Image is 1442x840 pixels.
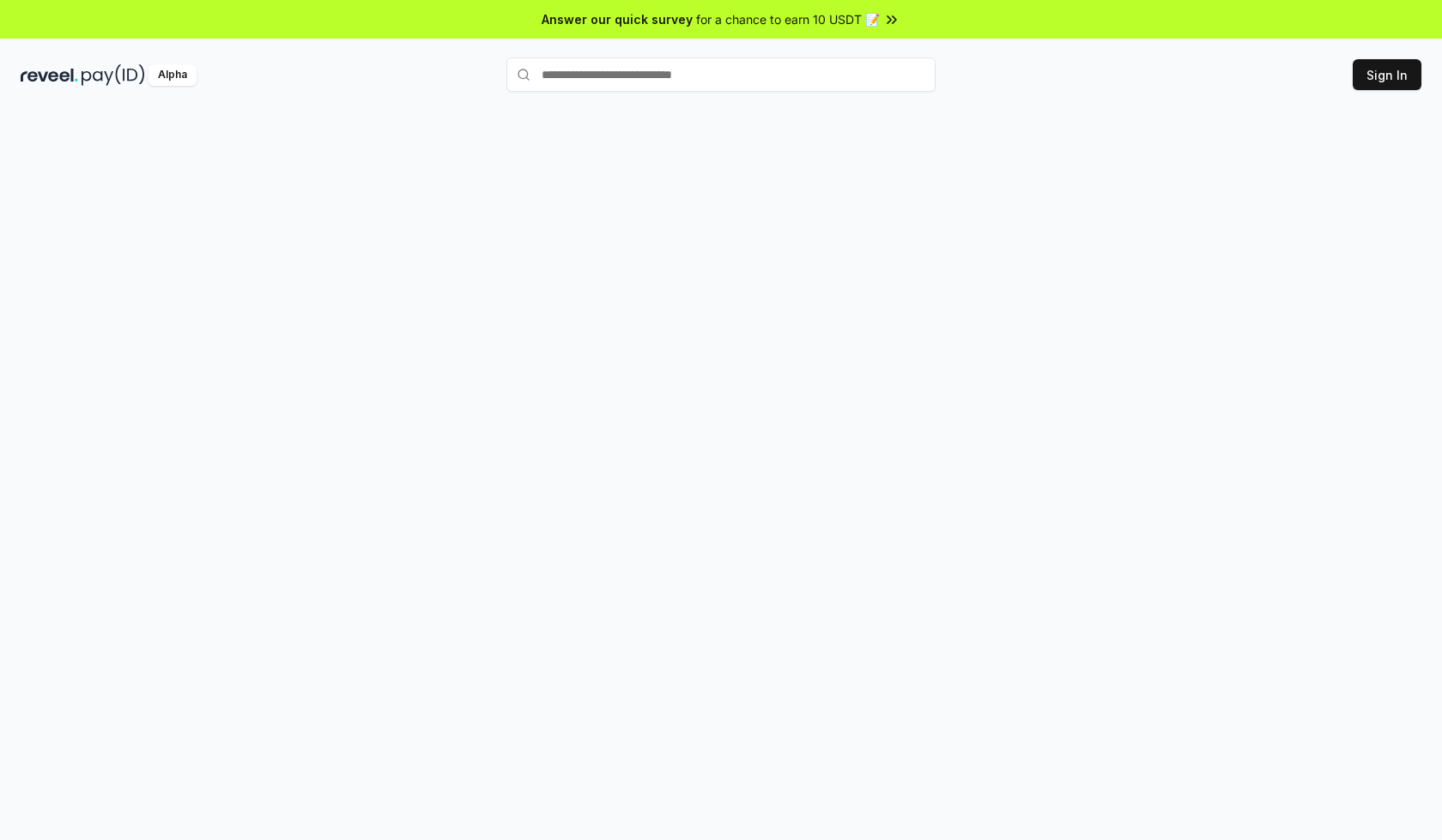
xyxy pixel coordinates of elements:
[21,64,78,86] img: reveel_dark
[82,64,145,86] img: pay_id
[542,10,693,28] span: Answer our quick survey
[1353,59,1421,90] button: Sign In
[696,10,880,28] span: for a chance to earn 10 USDT 📝
[148,64,197,86] div: Alpha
